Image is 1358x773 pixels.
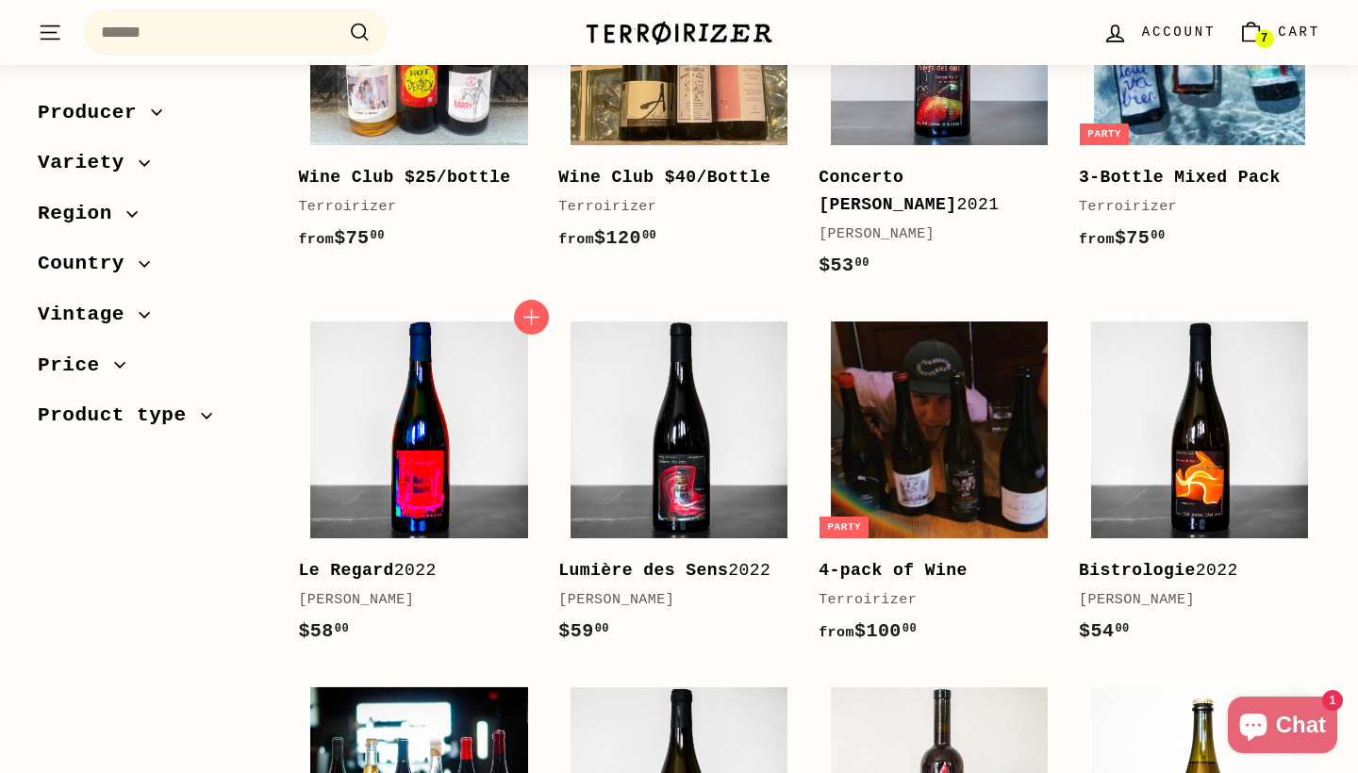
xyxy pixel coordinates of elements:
[819,223,1041,246] div: [PERSON_NAME]
[38,244,268,295] button: Country
[298,309,539,666] a: Le Regard2022[PERSON_NAME]
[819,168,956,214] b: Concerto [PERSON_NAME]
[38,249,139,281] span: Country
[819,620,917,642] span: $100
[38,396,268,447] button: Product type
[1079,620,1130,642] span: $54
[558,232,594,248] span: from
[558,196,781,219] div: Terroirizer
[298,620,349,642] span: $58
[1080,123,1129,145] div: Party
[1227,5,1332,60] a: Cart
[38,401,201,433] span: Product type
[558,168,770,187] b: Wine Club $40/Bottle
[1079,196,1301,219] div: Terroirizer
[38,143,268,194] button: Variety
[1222,697,1343,758] inbox-online-store-chat: Shopify online store chat
[855,256,869,270] sup: 00
[1079,557,1301,584] div: 2022
[819,255,869,276] span: $53
[38,193,268,244] button: Region
[298,561,393,580] b: Le Regard
[298,589,521,612] div: [PERSON_NAME]
[820,517,869,538] div: Party
[38,97,151,129] span: Producer
[558,561,728,580] b: Lumière des Sens
[298,227,384,249] span: $75
[819,309,1060,666] a: Party 4-pack of Wine Terroirizer
[558,557,781,584] div: 2022
[1142,22,1216,42] span: Account
[1079,168,1281,187] b: 3-Bottle Mixed Pack
[298,196,521,219] div: Terroirizer
[298,232,334,248] span: from
[903,622,917,635] sup: 00
[558,309,800,666] a: Lumière des Sens2022[PERSON_NAME]
[1115,622,1129,635] sup: 00
[38,350,114,382] span: Price
[1079,309,1320,666] a: Bistrologie2022[PERSON_NAME]
[819,561,968,580] b: 4-pack of Wine
[1278,22,1320,42] span: Cart
[1151,229,1165,242] sup: 00
[1091,5,1227,60] a: Account
[1079,589,1301,612] div: [PERSON_NAME]
[38,294,268,345] button: Vintage
[371,229,385,242] sup: 00
[558,589,781,612] div: [PERSON_NAME]
[38,345,268,396] button: Price
[1079,561,1196,580] b: Bistrologie
[38,148,139,180] span: Variety
[335,622,349,635] sup: 00
[38,92,268,143] button: Producer
[1261,32,1267,45] span: 7
[558,227,656,249] span: $120
[38,299,139,331] span: Vintage
[38,198,126,230] span: Region
[298,557,521,584] div: 2022
[819,164,1041,219] div: 2021
[819,589,1041,612] div: Terroirizer
[1079,232,1115,248] span: from
[298,168,510,187] b: Wine Club $25/bottle
[595,622,609,635] sup: 00
[558,620,609,642] span: $59
[642,229,656,242] sup: 00
[819,625,854,641] span: from
[1079,227,1165,249] span: $75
